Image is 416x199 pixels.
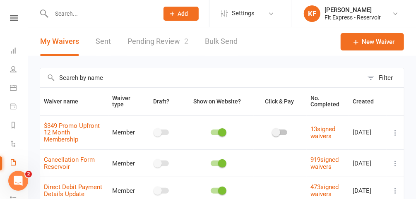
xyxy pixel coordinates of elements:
button: Add [164,7,199,21]
a: Calendar [10,79,29,98]
button: Show on Website? [186,96,250,106]
a: New Waiver [341,33,404,50]
a: Payments [10,98,29,117]
a: Bulk Send [205,27,238,56]
span: 2 [25,171,32,177]
div: [PERSON_NAME] [325,6,381,14]
div: KF [304,5,320,22]
button: Draft? [146,96,178,106]
span: Waiver name [44,98,87,105]
a: Sent [96,27,111,56]
iframe: Intercom live chat [8,171,28,191]
a: People [10,61,29,79]
div: Filter [379,73,393,83]
a: Cancellation Form Reservoir [44,156,95,170]
button: Filter [363,68,404,87]
a: $349 Promo Upfront 12 Month Membership [44,122,100,143]
a: Direct Debit Payment Details Update [44,183,102,198]
span: Click & Pay [265,98,294,105]
a: 473signed waivers [310,183,339,198]
span: Created [353,98,383,105]
a: Reports [10,117,29,135]
td: Member [109,115,142,150]
span: Add [178,10,188,17]
th: Waiver type [109,88,142,115]
td: [DATE] [349,115,387,150]
a: Pending Review2 [127,27,188,56]
span: Draft? [153,98,169,105]
span: Settings [232,4,255,23]
button: Click & Pay [257,96,303,106]
button: My Waivers [40,27,79,56]
td: [DATE] [349,149,387,177]
button: Created [353,96,383,106]
th: No. Completed [307,88,349,115]
span: Show on Website? [193,98,241,105]
div: Fit Express - Reservoir [325,14,381,21]
a: 13signed waivers [310,125,335,140]
input: Search... [49,8,153,19]
td: Member [109,149,142,177]
a: Dashboard [10,42,29,61]
input: Search by name [40,68,363,87]
button: Waiver name [44,96,87,106]
span: 2 [184,37,188,46]
a: 919signed waivers [310,156,339,170]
